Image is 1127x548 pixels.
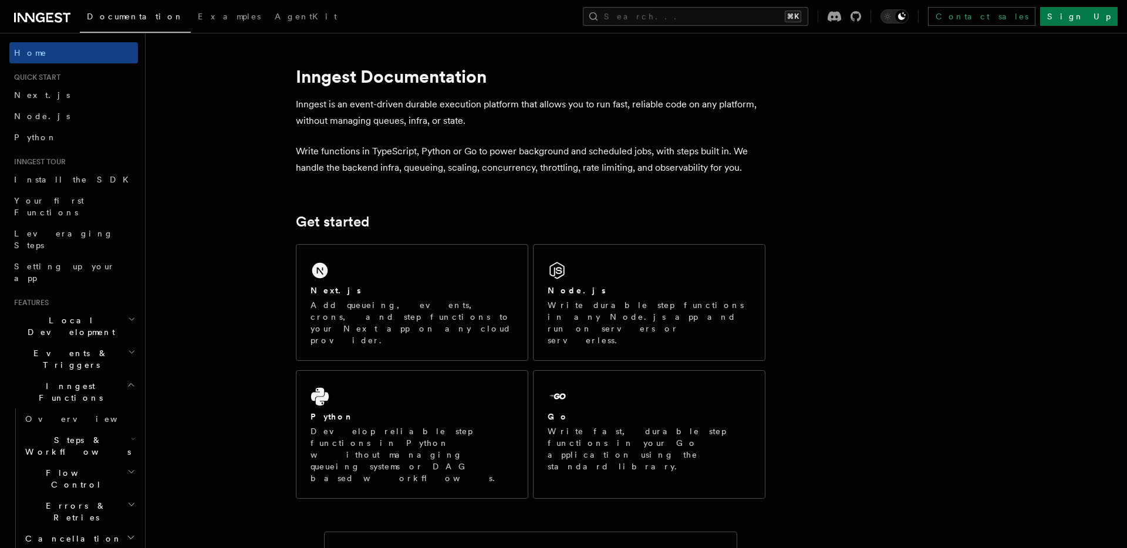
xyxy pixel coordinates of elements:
[21,429,138,462] button: Steps & Workflows
[296,143,765,176] p: Write functions in TypeScript, Python or Go to power background and scheduled jobs, with steps bu...
[548,425,751,472] p: Write fast, durable step functions in your Go application using the standard library.
[191,4,268,32] a: Examples
[14,133,57,142] span: Python
[9,73,60,82] span: Quick start
[9,343,138,376] button: Events & Triggers
[548,411,569,422] h2: Go
[21,462,138,495] button: Flow Control
[14,196,84,217] span: Your first Functions
[14,111,70,121] span: Node.js
[14,262,115,283] span: Setting up your app
[9,127,138,148] a: Python
[9,169,138,190] a: Install the SDK
[14,229,113,250] span: Leveraging Steps
[9,157,66,167] span: Inngest tour
[9,347,128,371] span: Events & Triggers
[9,84,138,106] a: Next.js
[311,425,514,484] p: Develop reliable step functions in Python without managing queueing systems or DAG based workflows.
[311,299,514,346] p: Add queueing, events, crons, and step functions to your Next app on any cloud provider.
[9,310,138,343] button: Local Development
[583,7,808,26] button: Search...⌘K
[9,106,138,127] a: Node.js
[296,370,528,499] a: PythonDevelop reliable step functions in Python without managing queueing systems or DAG based wo...
[9,298,49,307] span: Features
[296,96,765,129] p: Inngest is an event-driven durable execution platform that allows you to run fast, reliable code ...
[21,434,131,458] span: Steps & Workflows
[1040,7,1118,26] a: Sign Up
[533,370,765,499] a: GoWrite fast, durable step functions in your Go application using the standard library.
[296,66,765,87] h1: Inngest Documentation
[268,4,344,32] a: AgentKit
[928,7,1035,26] a: Contact sales
[21,408,138,429] a: Overview
[548,299,751,346] p: Write durable step functions in any Node.js app and run on servers or serverless.
[275,12,337,21] span: AgentKit
[21,500,127,523] span: Errors & Retries
[9,256,138,289] a: Setting up your app
[21,467,127,491] span: Flow Control
[87,12,184,21] span: Documentation
[533,244,765,361] a: Node.jsWrite durable step functions in any Node.js app and run on servers or serverless.
[25,414,146,424] span: Overview
[14,90,70,100] span: Next.js
[548,285,606,296] h2: Node.js
[9,314,128,338] span: Local Development
[9,42,138,63] a: Home
[296,244,528,361] a: Next.jsAdd queueing, events, crons, and step functions to your Next app on any cloud provider.
[9,380,127,404] span: Inngest Functions
[296,214,369,230] a: Get started
[80,4,191,33] a: Documentation
[9,376,138,408] button: Inngest Functions
[9,190,138,223] a: Your first Functions
[14,47,47,59] span: Home
[21,495,138,528] button: Errors & Retries
[785,11,801,22] kbd: ⌘K
[311,285,361,296] h2: Next.js
[311,411,354,422] h2: Python
[880,9,909,23] button: Toggle dark mode
[14,175,136,184] span: Install the SDK
[21,533,122,544] span: Cancellation
[198,12,261,21] span: Examples
[9,223,138,256] a: Leveraging Steps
